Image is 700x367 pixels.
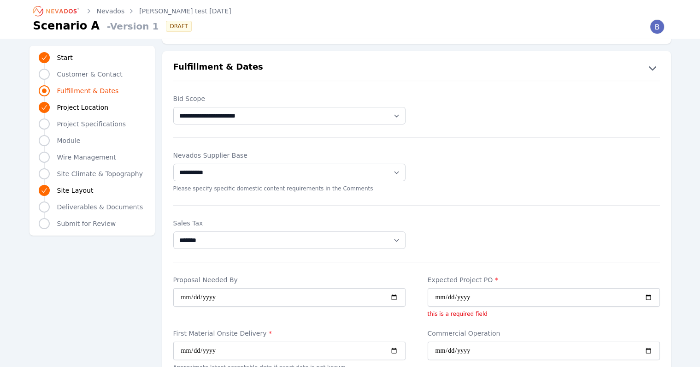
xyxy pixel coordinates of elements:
[97,6,125,16] a: Nevados
[173,60,263,75] h2: Fulfillment & Dates
[428,329,660,338] label: Commercial Operation
[428,275,660,284] label: Expected Project PO
[57,169,143,178] span: Site Climate & Topography
[650,19,665,34] img: Brittanie Jackson
[173,329,406,338] label: First Material Onsite Delivery
[57,53,73,62] span: Start
[57,136,81,145] span: Module
[139,6,231,16] a: [PERSON_NAME] test [DATE]
[57,186,94,195] span: Site Layout
[57,202,143,212] span: Deliverables & Documents
[33,4,231,18] nav: Breadcrumb
[173,219,406,228] label: Sales Tax
[57,70,123,79] span: Customer & Contact
[162,60,671,75] button: Fulfillment & Dates
[428,310,660,318] p: this is a required field
[57,153,116,162] span: Wire Management
[57,219,116,228] span: Submit for Review
[57,119,126,129] span: Project Specifications
[57,103,109,112] span: Project Location
[39,51,146,230] nav: Progress
[33,18,100,33] h1: Scenario A
[173,151,406,160] label: Nevados Supplier Base
[173,275,406,284] label: Proposal Needed By
[57,86,119,95] span: Fulfillment & Dates
[103,20,159,33] span: - Version 1
[166,21,191,32] div: DRAFT
[173,185,406,192] p: Please specify specific domestic content requirements in the Comments
[173,94,406,103] label: Bid Scope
